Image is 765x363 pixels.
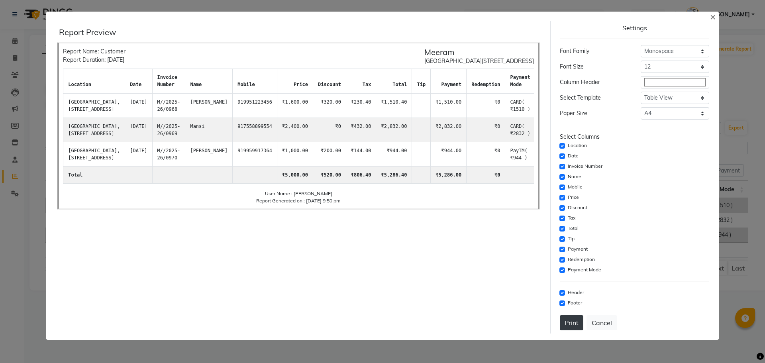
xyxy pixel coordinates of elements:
td: ₹5,286.00 [431,167,467,184]
td: [DATE] [125,142,152,167]
th: payment [431,69,467,94]
div: Font Family [554,47,634,55]
div: Paper Size [554,109,634,118]
th: name [185,69,233,94]
div: Select Template [554,94,634,102]
td: [PERSON_NAME] [185,142,233,167]
td: ₹2,400.00 [277,118,313,142]
td: ₹230.40 [346,93,376,118]
label: Location [568,142,587,149]
label: Redemption [568,256,595,263]
button: Print [560,315,583,330]
td: ₹0 [467,118,505,142]
label: Mobile [568,183,583,190]
label: Tax [568,214,575,222]
td: ₹0 [467,93,505,118]
div: Settings [560,24,709,32]
td: ₹0 [467,167,505,184]
td: PayTM( ₹944 ) [505,142,535,167]
span: × [710,10,716,22]
label: Total [568,225,579,232]
div: [GEOGRAPHIC_DATA][STREET_ADDRESS] [424,57,534,65]
label: Price [568,194,579,201]
td: 917558899554 [233,118,277,142]
th: total [376,69,412,94]
td: ₹0 [467,142,505,167]
td: [GEOGRAPHIC_DATA], [STREET_ADDRESS] [63,142,125,167]
label: Payment [568,245,588,253]
td: ₹0 [313,118,346,142]
td: ₹144.00 [346,142,376,167]
label: Payment Mode [568,266,601,273]
td: ₹432.00 [346,118,376,142]
td: [DATE] [125,93,152,118]
div: Report Name: Customer [63,47,126,56]
td: ₹806.40 [346,167,376,184]
td: ₹5,000.00 [277,167,313,184]
label: Footer [568,299,582,306]
td: 919951223456 [233,93,277,118]
div: Report Duration: [DATE] [63,56,126,64]
button: Close [704,5,722,27]
th: tax [346,69,376,94]
td: ₹2,832.00 [431,118,467,142]
td: 919959917364 [233,142,277,167]
button: Cancel [586,315,617,330]
label: Discount [568,204,587,211]
div: Column Header [554,78,634,86]
td: ₹1,510.00 [431,93,467,118]
th: invoice number [152,69,185,94]
td: [GEOGRAPHIC_DATA], [STREET_ADDRESS] [63,93,125,118]
td: ₹1,600.00 [277,93,313,118]
div: Report Preview [59,27,544,37]
label: Tip [568,235,575,242]
td: Mansi [185,118,233,142]
td: M//2025-26/0970 [152,142,185,167]
div: User Name : [PERSON_NAME] [63,190,534,197]
th: discount [313,69,346,94]
td: M//2025-26/0969 [152,118,185,142]
th: location [63,69,125,94]
th: redemption [467,69,505,94]
label: Name [568,173,581,180]
td: ₹944.00 [376,142,412,167]
td: Total [63,167,125,184]
td: CARD( ₹2832 ) [505,118,535,142]
div: Report Generated on : [DATE] 9:50 pm [63,197,534,204]
td: ₹944.00 [431,142,467,167]
th: price [277,69,313,94]
td: ₹2,832.00 [376,118,412,142]
h5: Meeram [424,47,534,57]
td: [GEOGRAPHIC_DATA], [STREET_ADDRESS] [63,118,125,142]
div: Font Size [554,63,634,71]
div: Select Columns [560,133,709,141]
label: Date [568,152,579,159]
td: ₹520.00 [313,167,346,184]
td: ₹5,286.40 [376,167,412,184]
th: mobile [233,69,277,94]
th: date [125,69,152,94]
label: Invoice Number [568,163,602,170]
td: ₹1,000.00 [277,142,313,167]
td: ₹1,510.40 [376,93,412,118]
td: [DATE] [125,118,152,142]
td: CARD( ₹1510 ) [505,93,535,118]
td: M//2025-26/0968 [152,93,185,118]
td: [PERSON_NAME] [185,93,233,118]
th: tip [412,69,431,94]
td: ₹200.00 [313,142,346,167]
label: Header [568,289,584,296]
td: ₹320.00 [313,93,346,118]
th: payment mode [505,69,535,94]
